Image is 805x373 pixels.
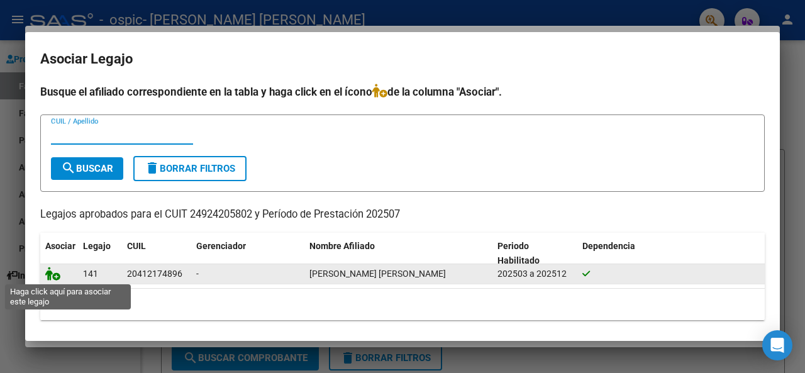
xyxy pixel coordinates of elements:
[309,241,375,251] span: Nombre Afiliado
[191,233,304,274] datatable-header-cell: Gerenciador
[83,269,98,279] span: 141
[304,233,492,274] datatable-header-cell: Nombre Afiliado
[40,84,765,100] h4: Busque el afiliado correspondiente en la tabla y haga click en el ícono de la columna "Asociar".
[61,163,113,174] span: Buscar
[40,47,765,71] h2: Asociar Legajo
[497,241,540,265] span: Periodo Habilitado
[497,267,572,281] div: 202503 a 202512
[78,233,122,274] datatable-header-cell: Legajo
[492,233,577,274] datatable-header-cell: Periodo Habilitado
[196,241,246,251] span: Gerenciador
[61,160,76,175] mat-icon: search
[145,163,235,174] span: Borrar Filtros
[122,233,191,274] datatable-header-cell: CUIL
[133,156,247,181] button: Borrar Filtros
[51,157,123,180] button: Buscar
[762,330,792,360] div: Open Intercom Messenger
[45,241,75,251] span: Asociar
[40,233,78,274] datatable-header-cell: Asociar
[145,160,160,175] mat-icon: delete
[309,269,446,279] span: MARTINEZ ALEXIS ALEJANDRO
[196,269,199,279] span: -
[582,241,635,251] span: Dependencia
[577,233,765,274] datatable-header-cell: Dependencia
[83,241,111,251] span: Legajo
[127,267,182,281] div: 20412174896
[40,207,765,223] p: Legajos aprobados para el CUIT 24924205802 y Período de Prestación 202507
[40,289,765,320] div: 1 registros
[127,241,146,251] span: CUIL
